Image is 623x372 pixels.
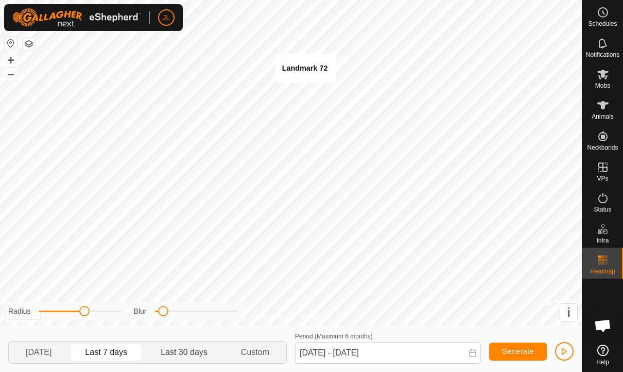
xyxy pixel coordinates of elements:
[161,346,207,359] span: Last 30 days
[590,268,615,274] span: Heatmap
[301,312,332,321] a: Contact Us
[560,304,577,321] button: i
[596,359,609,365] span: Help
[595,83,610,89] span: Mobs
[26,346,51,359] span: [DATE]
[241,346,269,359] span: Custom
[587,144,618,151] span: Neckbands
[592,114,614,120] span: Animals
[250,312,289,321] a: Privacy Policy
[597,175,608,182] span: VPs
[8,306,31,317] label: Radius
[586,52,619,58] span: Notifications
[596,237,609,244] span: Infra
[567,305,570,319] span: i
[134,306,147,317] label: Blur
[5,54,17,67] button: +
[12,8,141,27] img: Gallagher Logo
[582,341,623,369] a: Help
[588,21,617,27] span: Schedules
[295,333,373,340] label: Period (Maximum 6 months)
[5,37,17,50] button: Reset Map
[282,62,328,74] div: Landmark 72
[85,346,127,359] span: Last 7 days
[502,347,534,355] span: Generate
[587,310,618,341] div: Open chat
[594,206,611,213] span: Status
[163,12,170,23] span: JL
[23,38,35,50] button: Map Layers
[489,343,547,361] button: Generate
[5,68,17,80] button: –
